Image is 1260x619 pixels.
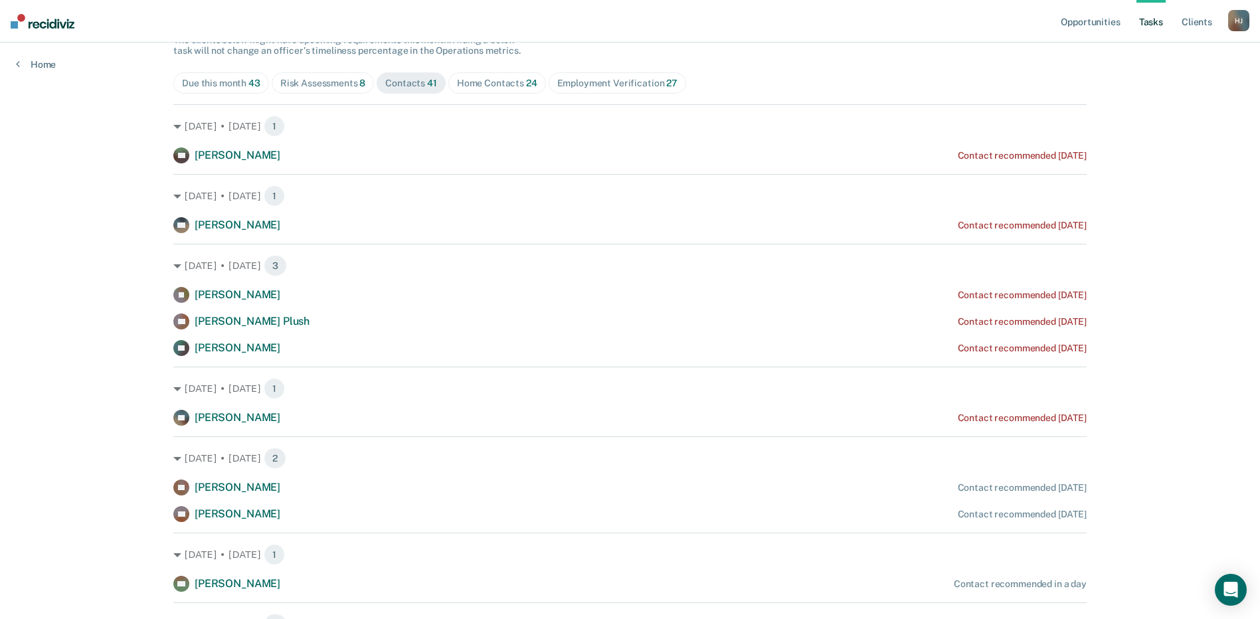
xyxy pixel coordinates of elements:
a: Home [16,58,56,70]
div: Employment Verification [557,78,677,89]
span: [PERSON_NAME] [195,577,280,590]
span: [PERSON_NAME] [195,219,280,231]
span: [PERSON_NAME] [195,288,280,301]
div: [DATE] • [DATE] 1 [173,116,1087,137]
div: Contacts [385,78,437,89]
span: 2 [264,448,286,469]
div: [DATE] • [DATE] 1 [173,185,1087,207]
span: 1 [264,185,285,207]
div: Contact recommended [DATE] [958,316,1087,327]
div: Contact recommended in a day [954,578,1087,590]
span: [PERSON_NAME] [195,411,280,424]
div: Due this month [182,78,260,89]
span: 8 [359,78,365,88]
div: Contact recommended [DATE] [958,412,1087,424]
span: [PERSON_NAME] [195,481,280,493]
div: Contact recommended [DATE] [958,343,1087,354]
div: [DATE] • [DATE] 2 [173,448,1087,469]
span: The clients below might have upcoming requirements this month. Hiding a below task will not chang... [173,35,521,56]
span: [PERSON_NAME] Plush [195,315,310,327]
div: Contact recommended [DATE] [958,150,1087,161]
span: [PERSON_NAME] [195,341,280,354]
div: [DATE] • [DATE] 1 [173,544,1087,565]
div: H J [1228,10,1249,31]
span: 24 [526,78,537,88]
button: HJ [1228,10,1249,31]
span: 3 [264,255,287,276]
span: 1 [264,116,285,137]
div: Home Contacts [457,78,537,89]
span: 41 [427,78,437,88]
div: Risk Assessments [280,78,366,89]
span: 1 [264,378,285,399]
span: [PERSON_NAME] [195,149,280,161]
div: [DATE] • [DATE] 3 [173,255,1087,276]
img: Recidiviz [11,14,74,29]
div: Contact recommended [DATE] [958,220,1087,231]
span: 43 [248,78,260,88]
div: Contact recommended [DATE] [958,482,1087,493]
span: 1 [264,544,285,565]
div: Contact recommended [DATE] [958,290,1087,301]
span: 27 [666,78,677,88]
div: [DATE] • [DATE] 1 [173,378,1087,399]
div: Contact recommended [DATE] [958,509,1087,520]
span: [PERSON_NAME] [195,507,280,520]
div: Open Intercom Messenger [1215,574,1247,606]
